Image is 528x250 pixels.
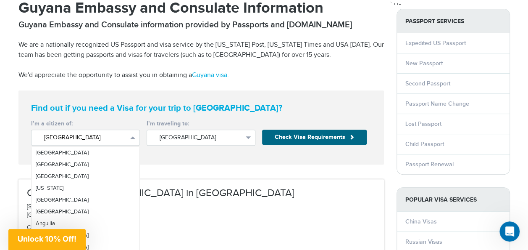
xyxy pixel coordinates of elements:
[397,9,510,33] strong: PASSPORT SERVICES
[27,203,376,220] p: [STREET_ADDRESS] [GEOGRAPHIC_DATA][US_STATE]
[31,120,140,128] label: I’m a citizen of:
[397,188,510,212] strong: Popular Visa Services
[36,149,89,156] span: [GEOGRAPHIC_DATA]
[405,238,442,245] a: Russian Visas
[36,173,89,180] span: [GEOGRAPHIC_DATA]
[18,234,76,243] span: Unlock 10% Off!
[147,120,255,128] label: I’m traveling to:
[262,130,367,145] button: Check Visa Requirements
[405,218,437,225] a: China Visas
[18,0,384,16] h1: Guyana Embassy and Consulate Information
[31,103,371,113] strong: Find out if you need a Visa for your trip to [GEOGRAPHIC_DATA]?
[27,188,376,199] h3: Consulate of [GEOGRAPHIC_DATA] in [GEOGRAPHIC_DATA]
[8,229,86,250] div: Unlock 10% Off!
[18,40,384,60] p: We are a nationally recognized US Passport and visa service by the [US_STATE] Post, [US_STATE] Ti...
[36,208,89,215] span: [GEOGRAPHIC_DATA]
[18,20,384,30] h2: Guyana Embassy and Consulate information provided by Passports and [DOMAIN_NAME]
[160,133,242,142] span: [GEOGRAPHIC_DATA]
[405,100,469,107] a: Passport Name Change
[36,185,63,191] span: [US_STATE]
[36,161,89,168] span: [GEOGRAPHIC_DATA]
[405,60,443,67] a: New Passport
[405,141,444,148] a: Child Passport
[192,71,229,79] a: Guyana visa.
[36,220,55,227] span: Anguilla
[44,133,127,142] span: [GEOGRAPHIC_DATA]
[147,130,255,146] button: [GEOGRAPHIC_DATA]
[405,80,450,87] a: Second Passport
[27,224,376,241] p: Mr [PERSON_NAME], Consul [PHONE_NUMBER]
[405,120,441,128] a: Lost Passport
[18,70,384,80] p: We'd appreciate the opportunity to assist you in obtaining a
[36,197,89,203] span: [GEOGRAPHIC_DATA]
[405,161,454,168] a: Passport Renewal
[405,40,466,47] a: Expedited US Passport
[499,221,520,242] iframe: Intercom live chat
[31,130,140,146] button: [GEOGRAPHIC_DATA]
[27,224,47,231] span: Contact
